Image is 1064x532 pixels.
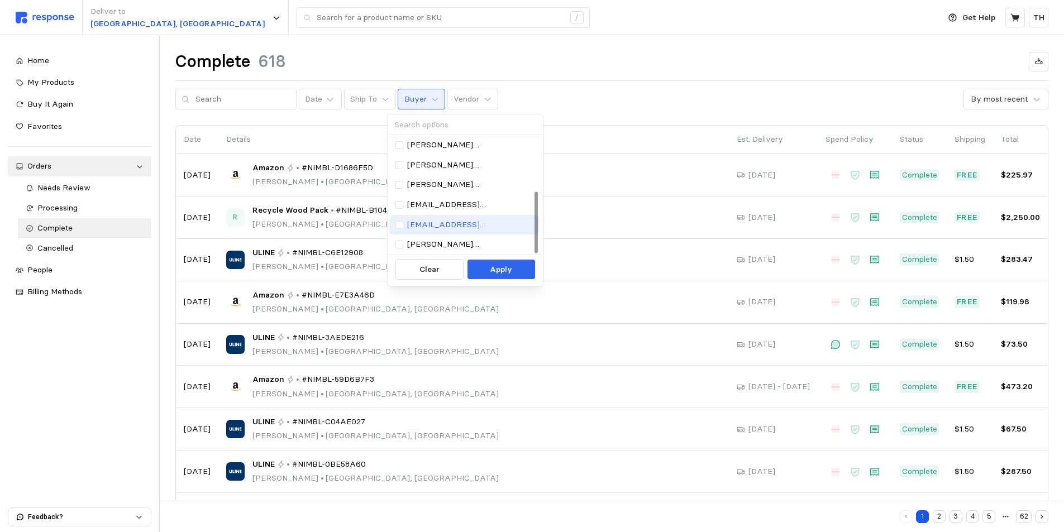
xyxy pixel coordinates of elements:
p: Free [957,212,978,224]
p: [PERSON_NAME][EMAIL_ADDRESS][PERSON_NAME][DOMAIN_NAME] [407,159,533,171]
p: Complete [902,466,937,478]
p: [PERSON_NAME] [GEOGRAPHIC_DATA], [GEOGRAPHIC_DATA] [252,261,499,273]
span: ULINE [252,332,275,344]
p: $473.20 [1001,381,1040,393]
p: $225.97 [1001,169,1040,181]
p: [PERSON_NAME] [GEOGRAPHIC_DATA], [GEOGRAPHIC_DATA] [252,303,499,315]
button: 1 [916,510,929,523]
img: ULINE [226,335,245,353]
img: Amazon [226,293,245,311]
h1: Complete [175,51,250,73]
p: [DATE] [184,169,211,181]
p: [DATE] [184,466,211,478]
a: People [8,260,151,280]
p: [DATE] [748,466,775,478]
p: [PERSON_NAME] [GEOGRAPHIC_DATA], [GEOGRAPHIC_DATA] [252,472,499,485]
p: [DATE] [748,253,775,266]
span: #NIMBL-3AEDE216 [292,332,364,344]
span: Needs Review [37,183,90,193]
span: • [318,430,326,440]
p: • [296,289,299,301]
p: Get Help [962,12,995,24]
span: ULINE [252,458,275,471]
span: • [318,176,326,186]
p: Clear [419,263,440,276]
p: $283.47 [1001,253,1040,266]
img: svg%3e [16,12,74,23]
p: Vendor [454,93,479,106]
p: Total [1001,133,1040,146]
span: Processing [37,203,78,213]
span: Buy It Again [27,99,73,109]
p: Deliver to [90,6,265,18]
a: Billing Methods [8,282,151,302]
p: [DATE] - [DATE] [748,381,810,393]
a: Buy It Again [8,94,151,114]
div: Date [305,93,322,105]
button: 3 [950,510,962,523]
button: Buyer [398,89,445,110]
span: #NIMBL-B104D51B [336,204,406,217]
button: 2 [933,510,946,523]
span: Cancelled [37,243,73,253]
a: Cancelled [18,238,151,258]
div: / [570,11,584,25]
span: • [318,261,326,271]
span: #NIMBL-C6E12908 [292,247,363,259]
p: Complete [902,338,937,351]
span: ULINE [252,247,275,259]
span: Home [27,55,49,65]
p: Buyer [404,93,427,106]
span: #NIMBL-0BE58A60 [292,458,366,471]
button: Clear [395,259,464,280]
p: • [287,458,290,471]
button: TH [1029,8,1048,27]
p: • [287,416,290,428]
p: • [331,204,334,217]
p: Apply [490,263,512,276]
p: $1.50 [955,466,985,478]
div: Orders [27,160,132,172]
p: $73.50 [1001,338,1040,351]
p: • [296,162,299,174]
p: Est. Delivery [737,133,810,146]
a: Favorites [8,117,151,137]
div: By most recent [971,93,1028,105]
p: [DATE] [184,338,211,351]
a: Home [8,51,151,71]
span: • [318,346,326,356]
img: Amazon [226,166,245,184]
img: Amazon [226,377,245,396]
span: • [318,304,326,314]
input: Search [195,89,290,109]
button: Ship To [344,89,396,110]
img: ULINE [226,251,245,269]
span: Recycle Wood Pack [226,208,245,227]
p: Complete [902,296,937,308]
p: $1.50 [955,253,985,266]
span: • [318,473,326,483]
p: [DATE] [748,212,775,224]
input: Search for a product name or SKU [317,8,564,28]
p: [PERSON_NAME] [GEOGRAPHIC_DATA], [GEOGRAPHIC_DATA] [252,388,499,400]
p: Complete [902,169,937,181]
p: Free [957,296,978,308]
p: • [287,247,290,259]
p: $67.50 [1001,423,1040,435]
p: • [296,373,299,386]
p: Shipping [955,133,985,146]
img: ULINE [226,420,245,438]
button: 4 [966,510,979,523]
span: • [318,389,326,399]
p: [DATE] [184,381,211,393]
span: #NIMBL-59D6B7F3 [302,373,374,386]
p: [DATE] [184,212,211,224]
p: [PERSON_NAME][EMAIL_ADDRESS][PERSON_NAME][DOMAIN_NAME] [407,238,533,251]
p: Complete [902,381,937,393]
p: [PERSON_NAME] [GEOGRAPHIC_DATA], [GEOGRAPHIC_DATA] [252,346,499,358]
p: TH [1033,12,1044,24]
a: My Products [8,73,151,93]
button: Feedback? [8,508,151,526]
p: [PERSON_NAME] [GEOGRAPHIC_DATA], [GEOGRAPHIC_DATA] [252,218,499,231]
p: Free [957,169,978,181]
